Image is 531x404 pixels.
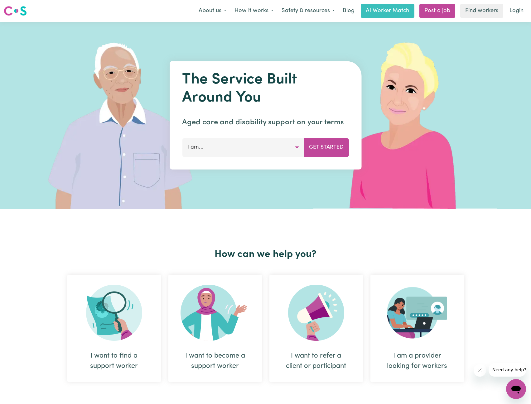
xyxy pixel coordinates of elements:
div: I want to refer a client or participant [284,351,348,371]
img: Search [86,285,142,341]
div: I am a provider looking for workers [370,275,464,382]
iframe: Close message [474,364,486,377]
iframe: Message from company [489,363,526,377]
img: Become Worker [181,285,250,341]
a: Post a job [419,4,455,18]
div: I want to become a support worker [168,275,262,382]
span: Need any help? [4,4,38,9]
p: Aged care and disability support on your terms [182,117,349,128]
img: Provider [387,285,447,341]
a: Find workers [460,4,503,18]
div: I want to become a support worker [183,351,247,371]
a: Careseekers logo [4,4,27,18]
button: About us [195,4,230,17]
img: Careseekers logo [4,5,27,17]
h1: The Service Built Around You [182,71,349,107]
button: Safety & resources [278,4,339,17]
a: AI Worker Match [361,4,414,18]
h2: How can we help you? [64,249,468,260]
div: I am a provider looking for workers [385,351,449,371]
div: I want to find a support worker [67,275,161,382]
button: Get Started [304,138,349,157]
a: Blog [339,4,358,18]
button: How it works [230,4,278,17]
a: Login [506,4,527,18]
iframe: Button to launch messaging window [506,379,526,399]
button: I am... [182,138,304,157]
div: I want to refer a client or participant [269,275,363,382]
div: I want to find a support worker [82,351,146,371]
img: Refer [288,285,344,341]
